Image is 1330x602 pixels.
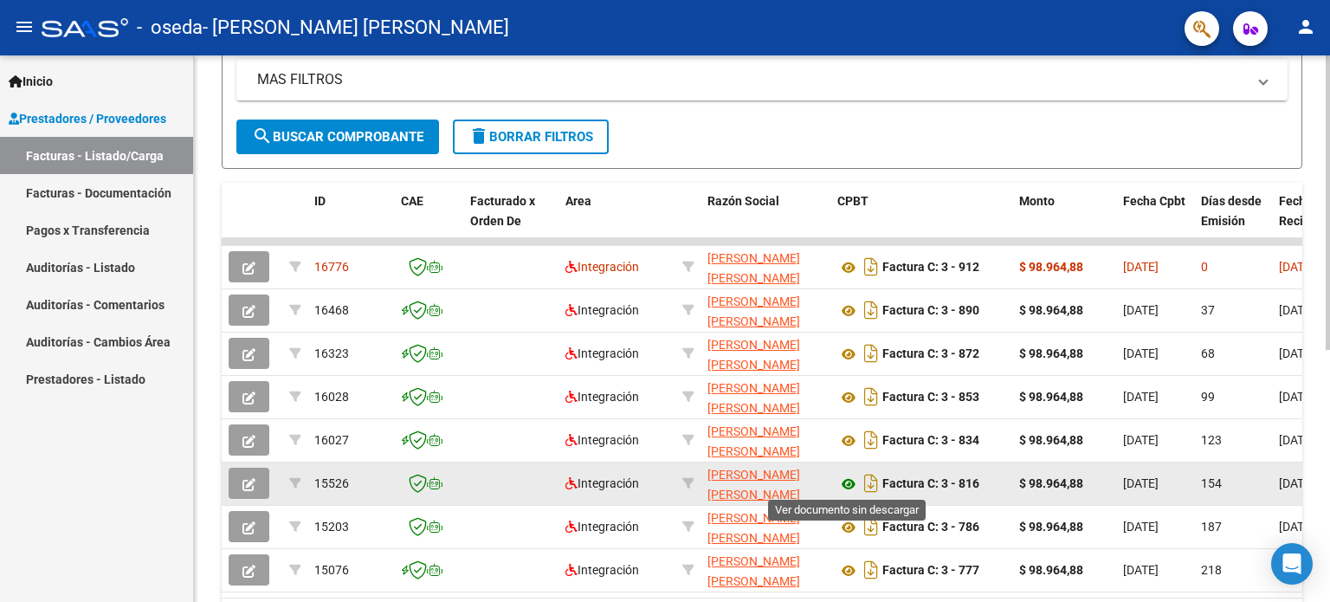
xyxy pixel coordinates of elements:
button: Borrar Filtros [453,120,609,154]
strong: $ 98.964,88 [1019,346,1083,360]
span: [DATE] [1123,563,1159,577]
div: 27215531649 [707,335,823,372]
span: Días desde Emisión [1201,194,1262,228]
span: 68 [1201,346,1215,360]
span: [PERSON_NAME] [PERSON_NAME] [707,424,800,458]
div: 27215531649 [707,422,823,458]
span: [PERSON_NAME] [PERSON_NAME] [707,554,800,588]
span: [DATE] [1279,433,1314,447]
span: [PERSON_NAME] [PERSON_NAME] [707,511,800,545]
span: Razón Social [707,194,779,208]
strong: Factura C: 3 - 816 [882,477,979,491]
span: [DATE] [1123,433,1159,447]
span: [PERSON_NAME] [PERSON_NAME] [707,468,800,502]
span: [PERSON_NAME] [PERSON_NAME] [707,381,800,415]
span: Inicio [9,72,53,91]
strong: $ 98.964,88 [1019,303,1083,317]
span: [DATE] [1279,260,1314,274]
div: Open Intercom Messenger [1271,543,1313,585]
mat-panel-title: MAS FILTROS [257,70,1246,89]
span: [DATE] [1279,303,1314,317]
span: Fecha Cpbt [1123,194,1185,208]
i: Descargar documento [860,253,882,281]
span: [DATE] [1123,520,1159,534]
span: [DATE] [1123,390,1159,404]
strong: Factura C: 3 - 872 [882,347,979,361]
i: Descargar documento [860,296,882,324]
span: 15076 [314,563,349,577]
div: 27215531649 [707,249,823,285]
strong: $ 98.964,88 [1019,476,1083,490]
datatable-header-cell: Fecha Cpbt [1116,183,1194,259]
span: [DATE] [1279,520,1314,534]
span: 99 [1201,390,1215,404]
span: - [PERSON_NAME] [PERSON_NAME] [203,9,509,47]
span: Integración [565,476,639,490]
strong: $ 98.964,88 [1019,563,1083,577]
span: Integración [565,563,639,577]
i: Descargar documento [860,469,882,497]
span: Borrar Filtros [468,129,593,145]
i: Descargar documento [860,340,882,367]
span: 16468 [314,303,349,317]
strong: Factura C: 3 - 834 [882,434,979,448]
span: Buscar Comprobante [252,129,423,145]
datatable-header-cell: CPBT [830,183,1012,259]
mat-icon: delete [468,126,489,146]
span: [DATE] [1123,476,1159,490]
span: [DATE] [1123,260,1159,274]
i: Descargar documento [860,383,882,411]
strong: Factura C: 3 - 853 [882,391,979,405]
datatable-header-cell: Razón Social [701,183,830,259]
strong: $ 98.964,88 [1019,520,1083,534]
mat-icon: search [252,126,273,146]
span: 16028 [314,390,349,404]
span: CAE [401,194,423,208]
span: Fecha Recibido [1279,194,1327,228]
strong: Factura C: 3 - 786 [882,521,979,534]
span: [DATE] [1123,303,1159,317]
span: ID [314,194,326,208]
span: [PERSON_NAME] [PERSON_NAME] [707,251,800,285]
span: 15203 [314,520,349,534]
span: 16776 [314,260,349,274]
mat-expansion-panel-header: MAS FILTROS [236,59,1288,100]
span: Integración [565,260,639,274]
datatable-header-cell: Facturado x Orden De [463,183,558,259]
strong: Factura C: 3 - 912 [882,261,979,275]
div: 27215531649 [707,292,823,328]
span: 218 [1201,563,1222,577]
div: 27215531649 [707,508,823,545]
span: Integración [565,346,639,360]
span: Facturado x Orden De [470,194,535,228]
span: [DATE] [1279,346,1314,360]
strong: Factura C: 3 - 890 [882,304,979,318]
span: 154 [1201,476,1222,490]
i: Descargar documento [860,556,882,584]
span: - oseda [137,9,203,47]
span: 123 [1201,433,1222,447]
i: Descargar documento [860,513,882,541]
span: Integración [565,303,639,317]
button: Buscar Comprobante [236,120,439,154]
span: Prestadores / Proveedores [9,109,166,128]
div: 27215531649 [707,552,823,588]
span: 16027 [314,433,349,447]
span: CPBT [837,194,868,208]
div: 27215531649 [707,465,823,502]
span: 15526 [314,476,349,490]
div: 27215531649 [707,379,823,415]
span: 0 [1201,260,1208,274]
strong: $ 98.964,88 [1019,260,1083,274]
datatable-header-cell: ID [307,183,394,259]
mat-icon: person [1295,16,1316,37]
span: 16323 [314,346,349,360]
strong: Factura C: 3 - 777 [882,564,979,578]
span: [DATE] [1279,390,1314,404]
span: 37 [1201,303,1215,317]
span: Area [565,194,591,208]
datatable-header-cell: Area [558,183,675,259]
datatable-header-cell: CAE [394,183,463,259]
span: [DATE] [1279,476,1314,490]
span: Integración [565,520,639,534]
